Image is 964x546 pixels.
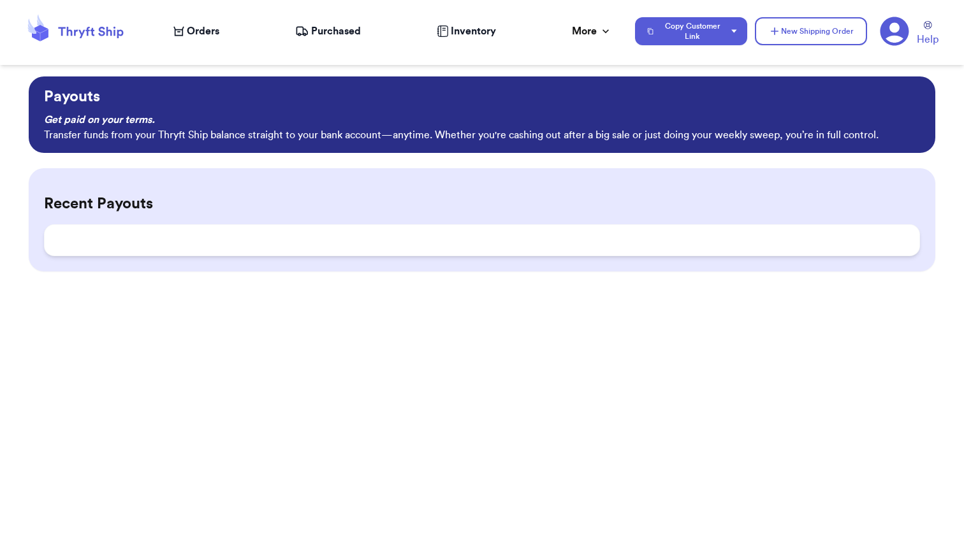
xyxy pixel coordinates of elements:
[917,32,938,47] span: Help
[755,17,867,45] button: New Shipping Order
[451,24,496,39] span: Inventory
[44,127,919,143] p: Transfer funds from your Thryft Ship balance straight to your bank account—anytime. Whether you'r...
[173,24,219,39] a: Orders
[635,17,747,45] button: Copy Customer Link
[437,24,496,39] a: Inventory
[187,24,219,39] span: Orders
[44,194,919,214] h2: Recent Payouts
[572,24,612,39] div: More
[44,87,919,107] p: Payouts
[295,24,361,39] a: Purchased
[311,24,361,39] span: Purchased
[44,112,919,127] p: Get paid on your terms.
[917,21,938,47] a: Help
